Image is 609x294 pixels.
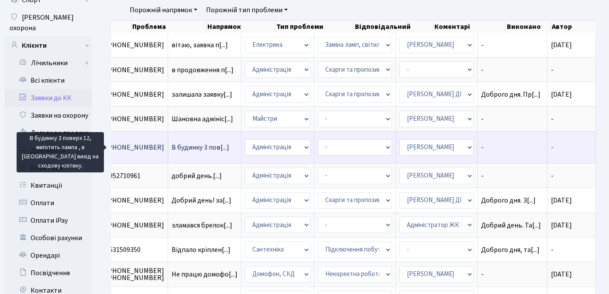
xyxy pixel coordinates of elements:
th: Напрямок [206,21,276,33]
span: [PHONE_NUMBER] [106,144,164,151]
span: Добрий день! за[...] [172,196,231,205]
span: в продовження п[...] [172,65,234,75]
span: залишала заявку[...] [172,90,232,99]
a: Порожній тип проблеми [203,3,291,17]
span: добрий день.[...] [172,171,222,181]
a: [PERSON_NAME] охорона [4,9,92,37]
span: Доброго дня, та[...] [481,245,540,255]
a: Посвідчення [4,264,92,282]
span: В будинку 3 пов[...] [172,143,229,152]
span: [PHONE_NUMBER] [106,66,164,73]
span: [PHONE_NUMBER] [106,197,164,204]
span: Доброго дня. Пр[...] [481,90,540,99]
a: Всі клієнти [4,72,92,89]
a: Оплати [4,194,92,212]
th: Коментарі [434,21,506,33]
span: - [481,115,544,122]
a: Клієнти [4,37,92,54]
a: Орендарі [4,247,92,264]
span: [PHONE_NUMBER] [106,115,164,122]
a: Заявки на охорону [4,107,92,124]
span: [DATE] [551,196,572,205]
th: Проблема [131,21,206,33]
span: [PHONE_NUMBER] [PHONE_NUMBER] [106,267,164,281]
a: Оплати iPay [4,212,92,229]
span: 0952710961 [106,172,164,179]
span: [PHONE_NUMBER] [106,42,164,49]
span: - [551,114,554,124]
span: - [551,171,554,181]
span: Відпало кріплен[...] [172,245,231,255]
span: - [551,65,554,75]
span: [PHONE_NUMBER] [106,91,164,98]
a: Документи [4,142,92,159]
span: - [481,172,544,179]
span: Шановна адмініс[...] [172,114,233,124]
span: [PHONE_NUMBER] [106,222,164,229]
span: - [481,42,544,49]
span: - [481,144,544,151]
span: - [481,66,544,73]
div: В будинку 3 поверх 12, миготить лампа , в [GEOGRAPHIC_DATA] вихід на сходову клітину. [17,132,104,172]
span: Не працю домофо[...] [172,269,237,279]
span: [DATE] [551,90,572,99]
a: Порожній напрямок [126,3,201,17]
a: Квитанції [4,177,92,194]
a: Боржники [4,159,92,177]
span: Добрий день. Та[...] [481,220,541,230]
span: - [551,143,554,152]
th: Тип проблеми [275,21,354,33]
a: Особові рахунки [4,229,92,247]
a: Договори продажу [4,124,92,142]
span: - [551,245,554,255]
span: Доброго дня. З[...] [481,196,536,205]
span: [DATE] [551,269,572,279]
th: Відповідальний [354,21,434,33]
a: Лічильники [10,54,92,72]
span: [DATE] [551,220,572,230]
span: зламався брелок[...] [172,220,232,230]
span: 0631509350 [106,246,164,253]
th: Виконано [506,21,551,33]
span: [DATE] [551,40,572,50]
span: вітаю, заявка п[...] [172,40,228,50]
a: Заявки до КК [4,89,92,107]
span: - [481,271,544,278]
